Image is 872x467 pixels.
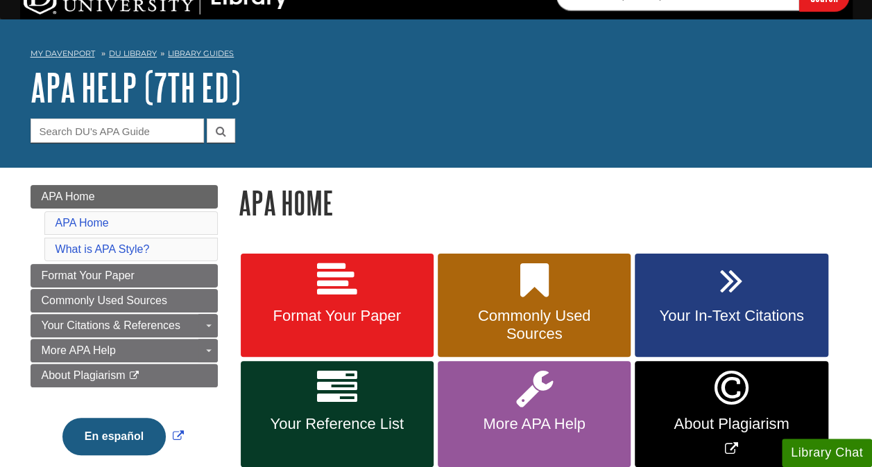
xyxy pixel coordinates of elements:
a: About Plagiarism [31,364,218,387]
span: More APA Help [42,344,116,356]
a: Link opens in new window [59,430,187,442]
a: Library Guides [168,49,234,58]
span: Your In-Text Citations [645,307,817,325]
button: Library Chat [782,439,872,467]
span: About Plagiarism [645,415,817,433]
button: En español [62,418,166,455]
a: DU Library [109,49,157,58]
a: Commonly Used Sources [31,289,218,312]
a: Your In-Text Citations [635,254,828,358]
nav: breadcrumb [31,44,842,67]
a: Link opens in new window [635,361,828,467]
span: Format Your Paper [251,307,423,325]
a: Your Reference List [241,361,434,467]
h1: APA Home [239,185,842,220]
a: Format Your Paper [31,264,218,288]
span: More APA Help [448,415,620,433]
a: APA Home [31,185,218,209]
a: More APA Help [31,339,218,362]
a: APA Home [55,217,109,229]
a: APA Help (7th Ed) [31,66,241,109]
i: This link opens in a new window [128,371,140,380]
a: What is APA Style? [55,243,150,255]
span: About Plagiarism [42,369,126,381]
span: Commonly Used Sources [42,294,167,306]
span: Format Your Paper [42,270,135,281]
span: Your Citations & References [42,319,180,331]
span: Your Reference List [251,415,423,433]
a: My Davenport [31,48,95,60]
span: Commonly Used Sources [448,307,620,343]
a: Your Citations & References [31,314,218,337]
a: Format Your Paper [241,254,434,358]
a: More APA Help [438,361,631,467]
a: Commonly Used Sources [438,254,631,358]
span: APA Home [42,191,95,202]
input: Search DU's APA Guide [31,118,204,143]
